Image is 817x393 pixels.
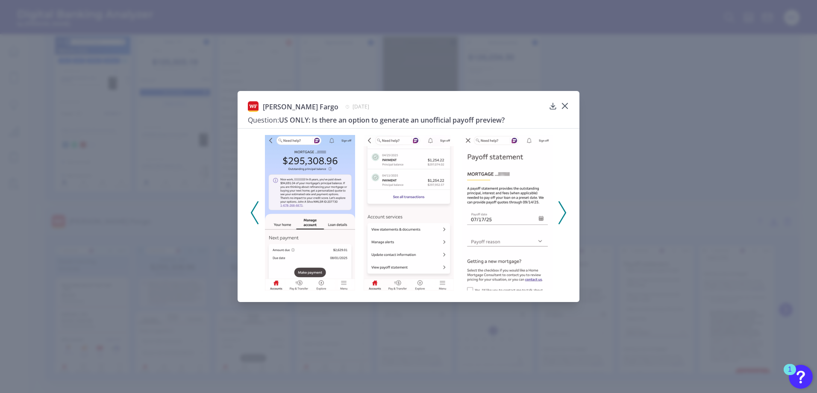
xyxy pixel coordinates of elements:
div: 1 [788,370,792,381]
span: [PERSON_NAME] Fargo [263,102,338,111]
button: Open Resource Center, 1 new notification [789,365,813,389]
span: Question: [248,115,279,125]
span: [DATE] [353,103,369,110]
h3: US ONLY: Is there an option to generate an unofficial payoff preview? [248,115,545,125]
